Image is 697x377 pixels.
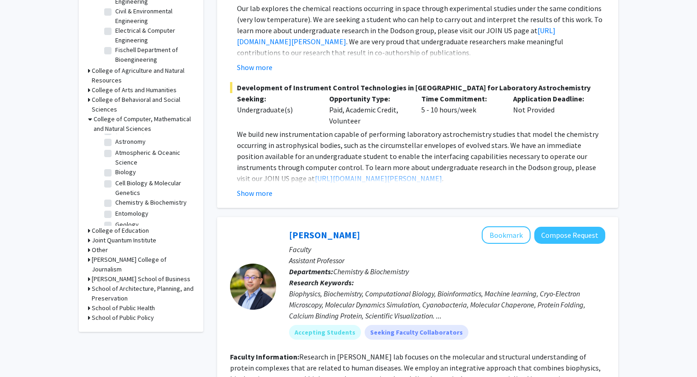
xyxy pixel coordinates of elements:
[513,93,591,104] p: Application Deadline:
[237,93,315,104] p: Seeking:
[237,129,605,184] p: We build new instrumentation capable of performing laboratory astrochemistry studies that model t...
[414,93,507,126] div: 5 - 10 hours/week
[230,352,299,361] b: Faculty Information:
[237,3,605,58] p: Our lab explores the chemical reactions occurring in space through experimental studies under the...
[365,325,468,340] mat-chip: Seeking Faculty Collaborators
[92,274,190,284] h3: [PERSON_NAME] School of Business
[237,62,272,73] button: Show more
[115,26,192,45] label: Electrical & Computer Engineering
[115,65,192,84] label: Materials Science & Engineering
[230,82,605,93] span: Development of Instrument Control Technologies in [GEOGRAPHIC_DATA] for Laboratory Astrochemistry
[115,178,192,198] label: Cell Biology & Molecular Genetics
[92,313,154,323] h3: School of Public Policy
[289,325,361,340] mat-chip: Accepting Students
[289,278,354,287] b: Research Keywords:
[289,229,360,241] a: [PERSON_NAME]
[115,209,148,218] label: Entomology
[237,188,272,199] button: Show more
[115,6,192,26] label: Civil & Environmental Engineering
[115,220,139,230] label: Geology
[329,93,408,104] p: Opportunity Type:
[115,198,187,207] label: Chemistry & Biochemistry
[289,288,605,321] div: Biophysics, Biochemistry, Computational Biology, Bioinformatics, Machine learning, Cryo-Electron ...
[7,336,39,370] iframe: Chat
[289,267,333,276] b: Departments:
[534,227,605,244] button: Compose Request to Yanxin Liu
[333,267,409,276] span: Chemistry & Biochemistry
[237,104,315,115] div: Undergraduate(s)
[92,236,156,245] h3: Joint Quantum Institute
[506,93,598,126] div: Not Provided
[315,174,442,183] a: [URL][DOMAIN_NAME][PERSON_NAME]
[92,303,155,313] h3: School of Public Health
[92,226,149,236] h3: College of Education
[92,85,177,95] h3: College of Arts and Humanities
[322,93,414,126] div: Paid, Academic Credit, Volunteer
[92,66,194,85] h3: College of Agriculture and Natural Resources
[482,226,531,244] button: Add Yanxin Liu to Bookmarks
[115,167,136,177] label: Biology
[92,245,108,255] h3: Other
[115,45,192,65] label: Fischell Department of Bioengineering
[92,95,194,114] h3: College of Behavioral and Social Sciences
[289,255,605,266] p: Assistant Professor
[421,93,500,104] p: Time Commitment:
[115,148,192,167] label: Atmospheric & Oceanic Science
[115,137,146,147] label: Astronomy
[94,114,194,134] h3: College of Computer, Mathematical and Natural Sciences
[289,244,605,255] p: Faculty
[92,255,194,274] h3: [PERSON_NAME] College of Journalism
[92,284,194,303] h3: School of Architecture, Planning, and Preservation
